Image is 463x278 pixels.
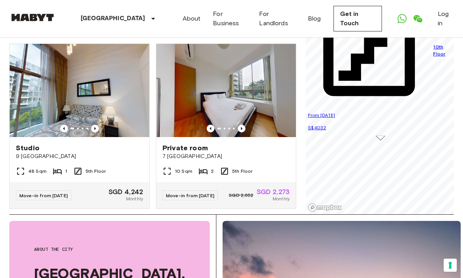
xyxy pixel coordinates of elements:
span: Studio [16,143,40,153]
a: Log in [438,9,454,28]
span: About the city [34,246,185,253]
a: Marketing picture of unit SG-01-033-001-02Previous imagePrevious imagePrivate room7 [GEOGRAPHIC_D... [156,43,296,209]
button: Previous image [91,125,99,132]
a: Open WeChat [410,11,425,26]
a: Marketing picture of unit SG-01-038-037-01Previous imagePrevious imageStudio9 [GEOGRAPHIC_DATA]48... [9,43,150,209]
span: Move-in from [DATE] [166,193,214,198]
img: Marketing picture of unit SG-01-033-001-02 [156,44,296,137]
span: Move-in from [DATE] [19,193,68,198]
span: Monthly [126,195,143,202]
span: SGD 4,242 [109,188,143,195]
button: Previous image [207,125,214,132]
span: 2 [211,168,214,175]
button: Previous image [238,125,245,132]
span: 5th Floor [86,168,106,175]
span: 1 [65,168,67,175]
span: 9 [GEOGRAPHIC_DATA] [16,153,143,160]
span: Monthly [273,195,290,202]
span: SGD 2,273 [257,188,290,195]
span: From [DATE] [308,112,335,118]
a: Get in Touch [333,6,382,31]
a: Mapbox logo [308,203,342,212]
span: 10th Floor [433,43,453,57]
p: S$4032 [308,124,453,132]
span: 5th Floor [232,168,252,175]
img: Marketing picture of unit SG-01-038-037-01 [10,44,149,137]
a: For Business [213,9,247,28]
span: Private room [162,143,208,153]
a: For Landlords [259,9,295,28]
span: 48 Sqm [28,168,47,175]
a: About [183,14,201,23]
img: Habyt [9,14,56,21]
a: Blog [308,14,321,23]
a: Open WhatsApp [394,11,410,26]
span: SGD 2,652 [229,192,253,199]
p: [GEOGRAPHIC_DATA] [81,14,145,23]
button: Your consent preferences for tracking technologies [444,259,457,272]
span: 7 [GEOGRAPHIC_DATA] [162,153,290,160]
span: 10 Sqm [175,168,192,175]
button: Previous image [60,125,68,132]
